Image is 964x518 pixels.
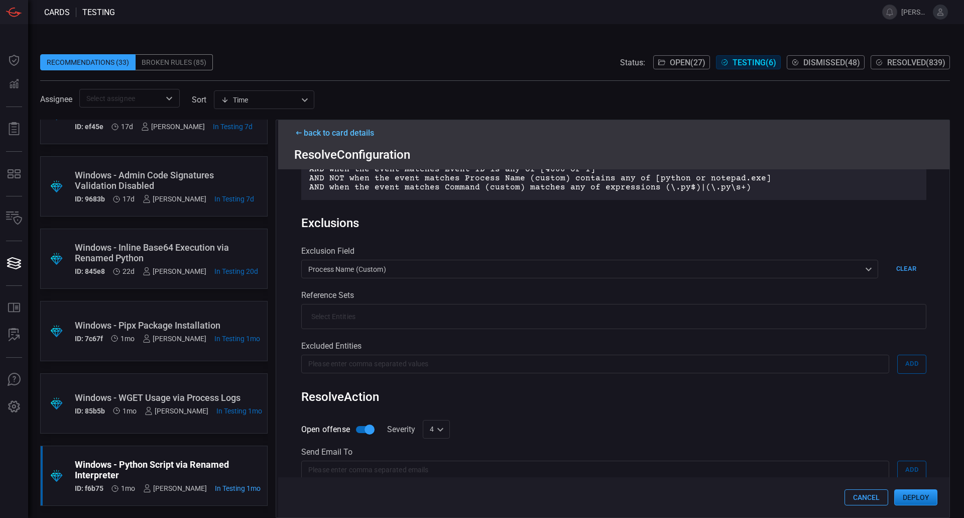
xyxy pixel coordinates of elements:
[216,407,262,415] span: Aug 22, 2025 1:09 PM
[75,335,103,343] h5: ID: 7c67f
[2,251,26,275] button: Cards
[886,260,926,278] button: Clear
[221,95,298,105] div: Time
[75,459,261,480] div: Windows - Python Script via Renamed Interpreter
[214,267,258,275] span: Sep 04, 2025 2:26 PM
[2,48,26,72] button: Dashboard
[143,195,206,203] div: [PERSON_NAME]
[301,461,889,479] input: Please enter comma separated emails
[653,55,710,69] button: Open(27)
[670,58,705,67] span: Open ( 27 )
[304,307,907,326] input: Select Entities
[75,123,103,131] h5: ID: ef45e
[301,290,926,300] div: Reference Sets
[75,484,103,492] h5: ID: f6b75
[301,424,350,436] span: Open offense
[143,484,207,492] div: [PERSON_NAME]
[75,242,258,263] div: Windows - Inline Base64 Execution via Renamed Python
[44,8,70,17] span: Cards
[294,148,933,162] div: Resolve Configuration
[75,195,105,203] h5: ID: 9683b
[82,8,115,17] span: testing
[2,395,26,419] button: Preferences
[301,447,926,457] div: Send email to
[143,267,206,275] div: [PERSON_NAME]
[123,407,137,415] span: Aug 18, 2025 5:50 AM
[75,320,260,331] div: Windows - Pipx Package Installation
[901,8,929,16] span: [PERSON_NAME].[PERSON_NAME]
[192,95,206,105] label: sort
[2,206,26,231] button: Inventory
[214,335,260,343] span: Aug 22, 2025 1:09 PM
[143,335,206,343] div: [PERSON_NAME]
[301,246,926,256] div: Exclusion Field
[120,335,135,343] span: Aug 18, 2025 5:50 AM
[301,341,926,351] div: Excluded Entities
[162,91,176,106] button: Open
[123,195,135,203] span: Sep 07, 2025 7:10 AM
[75,392,262,403] div: Windows - WGET Usage via Process Logs
[716,55,781,69] button: Testing(6)
[2,323,26,347] button: ALERT ANALYSIS
[40,54,136,70] div: Recommendations (33)
[121,123,133,131] span: Sep 07, 2025 7:11 AM
[301,216,359,230] div: Exclusions
[620,58,645,67] span: Status:
[803,58,860,67] span: Dismissed ( 48 )
[787,55,865,69] button: Dismissed(48)
[75,170,254,191] div: Windows - Admin Code Signatures Validation Disabled
[387,425,415,434] label: Severity
[301,260,878,278] div: Process Name (custom)
[82,92,160,105] input: Select assignee
[301,390,926,404] div: Resolve Action
[2,368,26,392] button: Ask Us A Question
[215,484,261,492] span: Aug 13, 2025 2:14 PM
[2,296,26,320] button: Rule Catalog
[40,94,72,104] span: Assignee
[214,195,254,203] span: Sep 17, 2025 2:09 PM
[309,147,918,192] p: Create rule: when the event(s) were detected by one or more of Microsoft Windows Security Event L...
[2,162,26,186] button: MITRE - Detection Posture
[294,128,933,138] div: back to card details
[430,424,434,434] p: 4
[123,267,135,275] span: Sep 02, 2025 4:31 AM
[145,407,208,415] div: [PERSON_NAME]
[75,267,105,275] h5: ID: 845e8
[845,489,888,505] button: Cancel
[213,123,253,131] span: Sep 17, 2025 2:30 PM
[733,58,776,67] span: Testing ( 6 )
[871,55,950,69] button: Resolved(839)
[2,72,26,96] button: Detections
[141,123,205,131] div: [PERSON_NAME]
[75,407,105,415] h5: ID: 85b5b
[136,54,213,70] div: Broken Rules (85)
[301,355,889,373] input: Please enter comma separated values
[887,58,945,67] span: Resolved ( 839 )
[2,117,26,141] button: Reports
[894,489,937,505] button: Deploy
[121,484,135,492] span: Aug 12, 2025 2:13 AM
